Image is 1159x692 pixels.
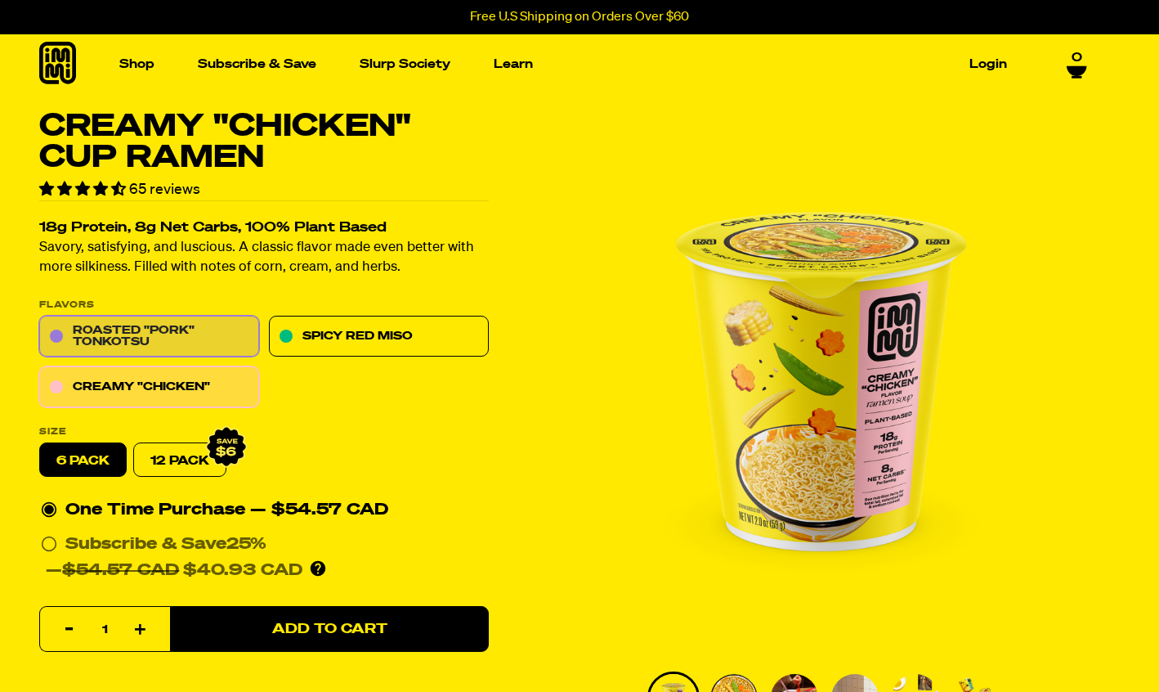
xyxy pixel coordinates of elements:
[191,52,323,77] a: Subscribe & Save
[39,367,259,408] a: Creamy "Chicken"
[963,52,1014,77] a: Login
[39,239,489,278] p: Savory, satisfying, and luscious. A classic flavor made even better with more silkiness. Filled w...
[470,10,689,25] p: Free U.S Shipping on Orders Over $60
[551,111,1091,652] div: PDP main carousel
[41,497,487,523] div: One Time Purchase
[39,111,489,173] h1: Creamy "Chicken" Cup Ramen
[226,537,266,553] span: 25%
[487,52,539,77] a: Learn
[269,317,489,357] a: Spicy Red Miso
[39,428,489,437] label: Size
[551,111,1091,652] img: Creamy "Chicken" Cup Ramen
[46,558,302,584] div: — $40.93 CAD
[65,532,266,558] div: Subscribe & Save
[50,608,160,654] input: quantity
[551,111,1091,652] li: 1 of 6
[39,317,259,357] a: Roasted "Pork" Tonkotsu
[170,607,489,653] button: Add to Cart
[39,222,489,236] h2: 18g Protein, 8g Net Carbs, 100% Plant Based
[39,443,127,478] label: 6 pack
[113,52,161,77] a: Shop
[133,443,226,478] a: 12 Pack
[250,497,388,523] div: — $54.57 CAD
[39,301,489,310] p: Flavors
[1072,51,1082,65] span: 0
[39,182,129,197] span: 4.71 stars
[1067,51,1087,79] a: 0
[272,622,387,636] span: Add to Cart
[129,182,200,197] span: 65 reviews
[62,563,179,579] del: $54.57 CAD
[353,52,457,77] a: Slurp Society
[113,34,1014,94] nav: Main navigation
